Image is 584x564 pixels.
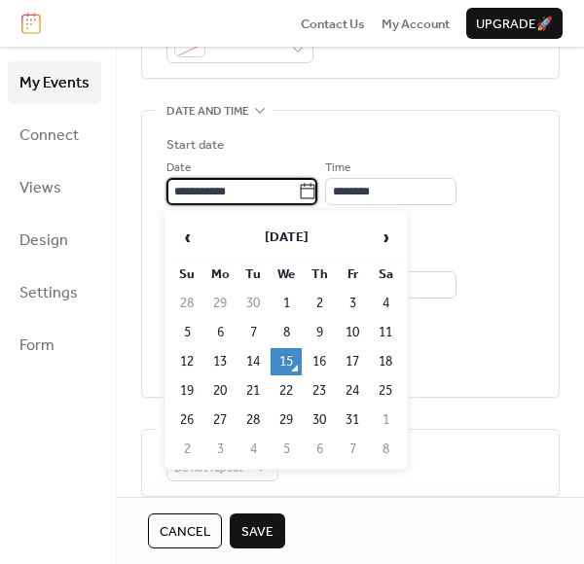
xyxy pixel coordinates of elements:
[171,436,202,463] td: 2
[325,159,350,178] span: Time
[476,15,553,34] span: Upgrade 🚀
[8,271,101,314] a: Settings
[204,377,236,405] td: 20
[8,61,101,104] a: My Events
[370,261,401,288] th: Sa
[19,278,78,309] span: Settings
[304,436,335,463] td: 6
[304,406,335,434] td: 30
[337,377,368,405] td: 24
[337,436,368,463] td: 7
[337,319,368,346] td: 10
[160,522,210,542] span: Cancel
[304,348,335,375] td: 16
[271,436,302,463] td: 5
[171,377,202,405] td: 19
[19,331,55,362] span: Form
[19,68,90,99] span: My Events
[204,217,368,259] th: [DATE]
[171,319,202,346] td: 5
[301,15,365,34] span: Contact Us
[337,290,368,317] td: 3
[337,406,368,434] td: 31
[304,377,335,405] td: 23
[241,522,274,542] span: Save
[370,319,401,346] td: 11
[382,14,450,33] a: My Account
[8,219,101,262] a: Design
[371,218,400,257] span: ›
[237,436,269,463] td: 4
[171,261,202,288] th: Su
[271,261,302,288] th: We
[19,121,79,152] span: Connect
[271,319,302,346] td: 8
[8,114,101,157] a: Connect
[304,319,335,346] td: 9
[230,513,285,548] button: Save
[204,319,236,346] td: 6
[204,348,236,375] td: 13
[204,436,236,463] td: 3
[237,290,269,317] td: 30
[237,377,269,405] td: 21
[8,324,101,367] a: Form
[172,218,201,257] span: ‹
[237,348,269,375] td: 14
[304,261,335,288] th: Th
[8,166,101,209] a: Views
[204,290,236,317] td: 29
[271,290,302,317] td: 1
[271,377,302,405] td: 22
[271,348,302,375] td: 15
[166,135,224,155] div: Start date
[171,348,202,375] td: 12
[370,377,401,405] td: 25
[19,173,61,204] span: Views
[204,406,236,434] td: 27
[370,348,401,375] td: 18
[304,290,335,317] td: 2
[271,406,302,434] td: 29
[166,159,191,178] span: Date
[237,319,269,346] td: 7
[466,8,563,39] button: Upgrade🚀
[382,15,450,34] span: My Account
[19,226,68,257] span: Design
[237,261,269,288] th: Tu
[237,406,269,434] td: 28
[166,102,249,122] span: Date and time
[148,513,222,548] button: Cancel
[204,261,236,288] th: Mo
[370,290,401,317] td: 4
[370,436,401,463] td: 8
[171,290,202,317] td: 28
[21,13,41,34] img: logo
[301,14,365,33] a: Contact Us
[171,406,202,434] td: 26
[370,406,401,434] td: 1
[337,348,368,375] td: 17
[337,261,368,288] th: Fr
